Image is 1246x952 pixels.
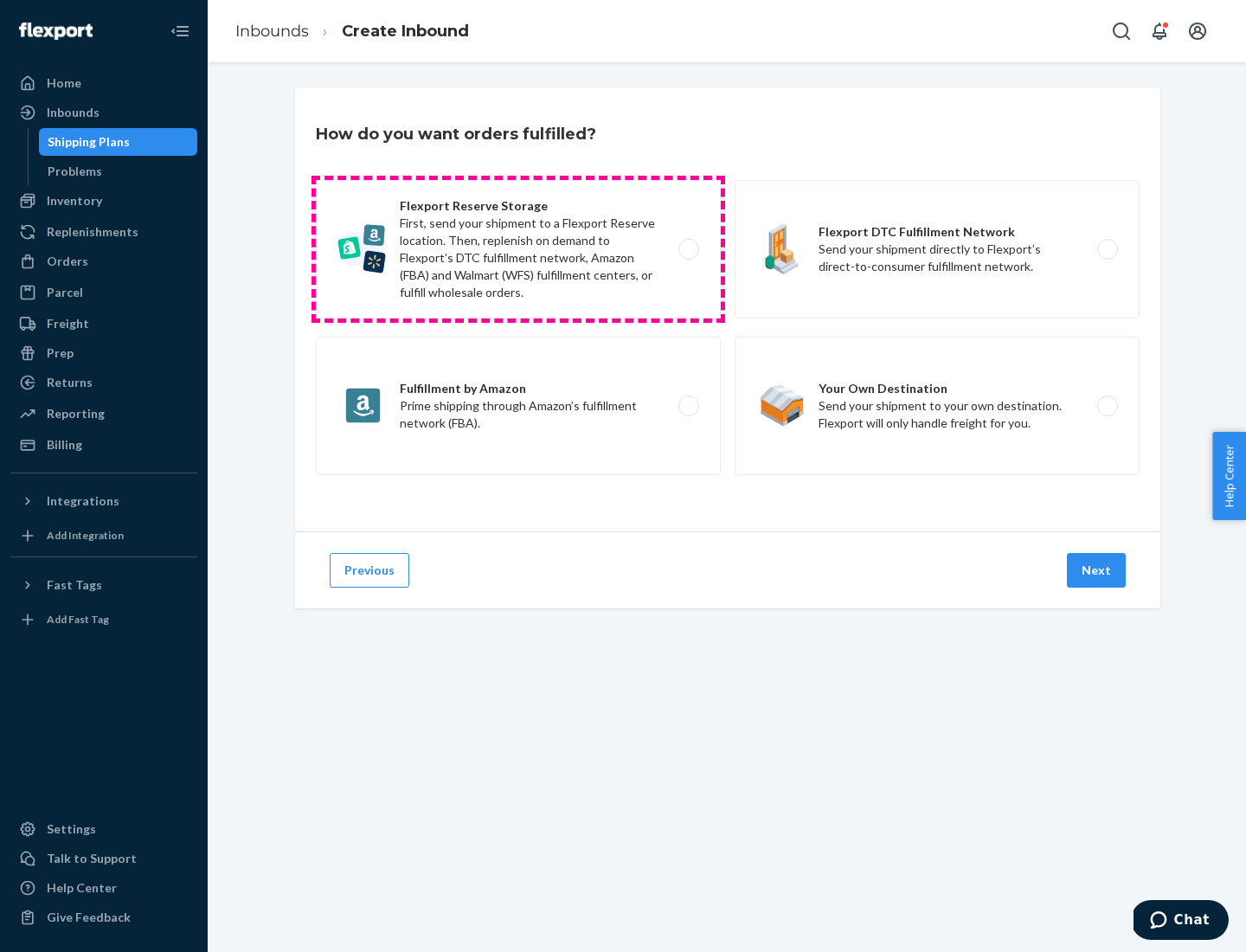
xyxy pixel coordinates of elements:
[47,344,74,362] div: Prep
[47,374,93,391] div: Returns
[10,69,197,97] a: Home
[316,123,596,145] h3: How do you want orders fulfilled?
[39,128,198,156] a: Shipping Plans
[1104,14,1139,48] button: Open Search Box
[10,606,197,634] a: Add Fast Tag
[235,22,309,41] a: Inbounds
[10,874,197,902] a: Help Center
[10,369,197,396] a: Returns
[1134,900,1229,943] iframe: Opens a widget where you can chat to one of our agents
[10,571,197,599] button: Fast Tags
[10,845,197,872] button: Talk to Support
[47,909,131,926] div: Give Feedback
[10,339,197,367] a: Prep
[10,431,197,459] a: Billing
[47,315,89,332] div: Freight
[47,223,138,241] div: Replenishments
[1212,432,1246,520] button: Help Center
[47,192,102,209] div: Inventory
[10,99,197,126] a: Inbounds
[47,436,82,453] div: Billing
[1142,14,1177,48] button: Open notifications
[47,576,102,594] div: Fast Tags
[47,850,137,867] div: Talk to Support
[47,405,105,422] div: Reporting
[10,904,197,931] button: Give Feedback
[47,492,119,510] div: Integrations
[47,820,96,838] div: Settings
[10,218,197,246] a: Replenishments
[163,14,197,48] button: Close Navigation
[10,248,197,275] a: Orders
[1180,14,1215,48] button: Open account menu
[10,187,197,215] a: Inventory
[47,253,88,270] div: Orders
[47,612,109,627] div: Add Fast Tag
[19,23,93,40] img: Flexport logo
[10,815,197,843] a: Settings
[39,158,198,185] a: Problems
[10,487,197,515] button: Integrations
[342,22,469,41] a: Create Inbound
[222,6,483,57] ol: breadcrumbs
[47,104,100,121] div: Inbounds
[48,163,102,180] div: Problems
[47,284,83,301] div: Parcel
[47,528,124,543] div: Add Integration
[47,879,117,897] div: Help Center
[10,310,197,338] a: Freight
[47,74,81,92] div: Home
[10,400,197,428] a: Reporting
[330,553,409,588] button: Previous
[10,522,197,550] a: Add Integration
[48,133,130,151] div: Shipping Plans
[1067,553,1126,588] button: Next
[10,279,197,306] a: Parcel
